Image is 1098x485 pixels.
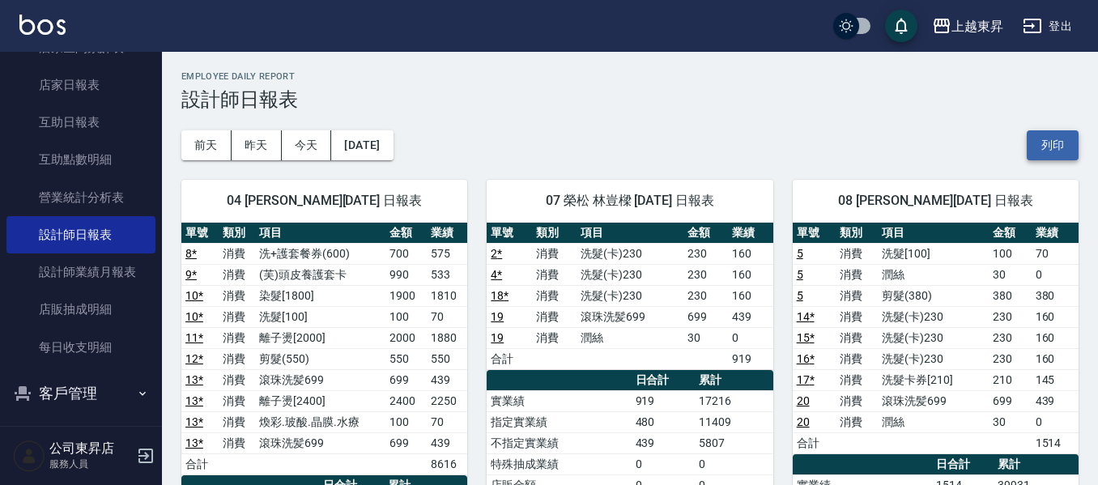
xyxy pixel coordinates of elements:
th: 項目 [255,223,385,244]
table: a dense table [181,223,467,475]
td: 550 [385,348,426,369]
td: 實業績 [487,390,631,411]
a: 營業統計分析表 [6,179,155,216]
img: Logo [19,15,66,35]
td: 160 [728,243,773,264]
td: 230 [683,285,729,306]
span: 04 [PERSON_NAME][DATE] 日報表 [201,193,448,209]
td: 30 [989,264,1032,285]
td: 480 [632,411,696,432]
td: 剪髮(380) [878,285,988,306]
td: 消費 [532,327,577,348]
td: 洗髮(卡)230 [878,348,988,369]
button: 前天 [181,130,232,160]
td: 洗+護套餐券(600) [255,243,385,264]
th: 類別 [532,223,577,244]
td: 990 [385,264,426,285]
td: 70 [427,306,467,327]
td: 1810 [427,285,467,306]
td: 17216 [695,390,773,411]
td: 210 [989,369,1032,390]
a: 19 [491,331,504,344]
td: 洗髮[100] [255,306,385,327]
table: a dense table [793,223,1079,454]
td: 145 [1032,369,1079,390]
td: 2250 [427,390,467,411]
td: 100 [385,411,426,432]
td: 消費 [532,306,577,327]
td: 0 [695,453,773,474]
button: save [885,10,917,42]
td: 533 [427,264,467,285]
button: 昨天 [232,130,282,160]
td: 不指定實業績 [487,432,631,453]
th: 金額 [683,223,729,244]
a: 5 [797,289,803,302]
th: 業績 [427,223,467,244]
td: 230 [989,327,1032,348]
td: 70 [1032,243,1079,264]
a: 互助日報表 [6,104,155,141]
td: 消費 [219,285,256,306]
td: 70 [427,411,467,432]
td: 洗髮(卡)230 [577,285,683,306]
th: 金額 [989,223,1032,244]
td: 合計 [793,432,836,453]
td: (芙)頭皮養護套卡 [255,264,385,285]
span: 08 [PERSON_NAME][DATE] 日報表 [812,193,1059,209]
td: 439 [632,432,696,453]
td: 消費 [836,369,879,390]
h5: 公司東昇店 [49,440,132,457]
button: [DATE] [331,130,393,160]
th: 單號 [181,223,219,244]
p: 服務人員 [49,457,132,471]
td: 1514 [1032,432,1079,453]
td: 潤絲 [878,264,988,285]
th: 日合計 [932,454,994,475]
td: 消費 [219,369,256,390]
td: 洗髮(卡)230 [577,243,683,264]
td: 2000 [385,327,426,348]
button: 上越東昇 [926,10,1010,43]
td: 合計 [487,348,532,369]
td: 消費 [836,348,879,369]
a: 20 [797,415,810,428]
th: 累計 [994,454,1079,475]
th: 日合計 [632,370,696,391]
td: 699 [385,369,426,390]
td: 消費 [836,285,879,306]
td: 消費 [219,432,256,453]
td: 染髮[1800] [255,285,385,306]
td: 439 [427,369,467,390]
td: 380 [989,285,1032,306]
td: 消費 [836,390,879,411]
td: 699 [989,390,1032,411]
td: 2400 [385,390,426,411]
td: 洗髮[100] [878,243,988,264]
td: 消費 [836,264,879,285]
th: 類別 [219,223,256,244]
th: 累計 [695,370,773,391]
td: 離子燙[2400] [255,390,385,411]
td: 1880 [427,327,467,348]
th: 單號 [793,223,836,244]
th: 金額 [385,223,426,244]
th: 類別 [836,223,879,244]
td: 煥彩.玻酸.晶膜.水療 [255,411,385,432]
td: 消費 [219,411,256,432]
td: 160 [728,285,773,306]
a: 5 [797,268,803,281]
td: 指定實業績 [487,411,631,432]
button: 商品管理 [6,414,155,456]
td: 消費 [836,327,879,348]
button: 客戶管理 [6,372,155,415]
td: 消費 [532,243,577,264]
td: 消費 [532,264,577,285]
td: 0 [1032,411,1079,432]
td: 230 [683,243,729,264]
td: 滾珠洗髪699 [577,306,683,327]
td: 439 [1032,390,1079,411]
td: 洗髮(卡)230 [878,327,988,348]
h2: Employee Daily Report [181,71,1079,82]
td: 439 [728,306,773,327]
